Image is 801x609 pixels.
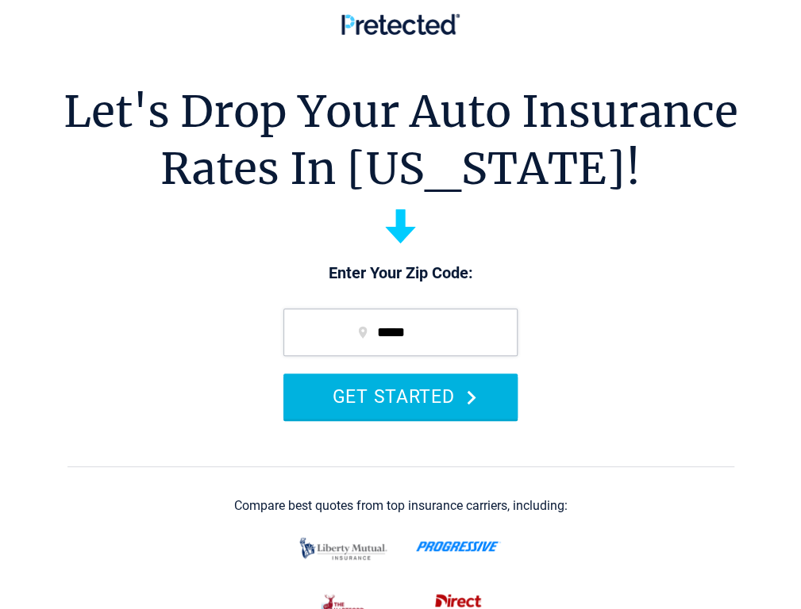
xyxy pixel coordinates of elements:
[341,13,460,35] img: Pretected Logo
[234,499,568,513] div: Compare best quotes from top insurance carriers, including:
[64,83,738,197] h1: Let's Drop Your Auto Insurance Rates In [US_STATE]!
[268,262,533,285] p: Enter Your Zip Code:
[283,308,518,356] input: zip code
[416,541,501,552] img: progressive
[295,530,391,568] img: liberty
[283,373,518,419] button: GET STARTED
